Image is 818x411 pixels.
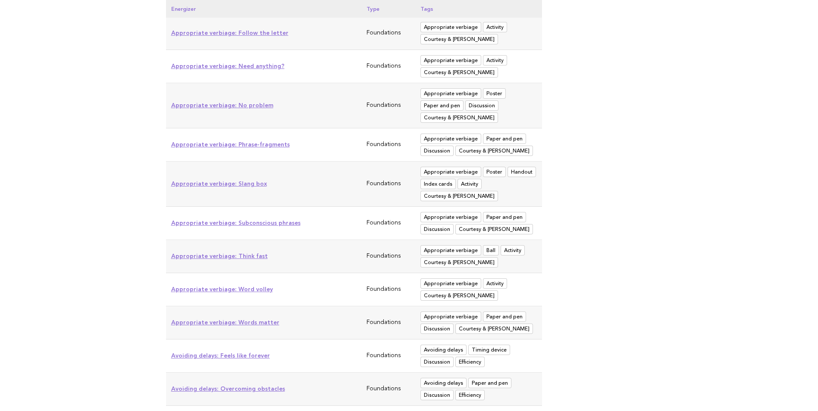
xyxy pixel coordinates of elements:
[420,191,498,201] span: Courtesy & Manners
[483,245,499,255] span: Ball
[465,100,498,111] span: Discussion
[420,146,454,156] span: Discussion
[420,245,481,255] span: Appropriate verbiage
[420,311,481,322] span: Appropriate verbiage
[455,390,485,400] span: Efficiency
[171,219,301,226] a: Appropriate verbiage: Subconscious phrases
[420,345,467,355] span: Avoiding delays
[361,83,416,128] td: Foundations
[501,245,525,255] span: Activity
[361,162,416,207] td: Foundations
[483,212,526,222] span: Paper and pen
[420,212,481,222] span: Appropriate verbiage
[171,29,288,36] a: Appropriate verbiage: Follow the letter
[458,179,482,189] span: Activity
[420,100,464,111] span: Paper and pen
[420,112,498,123] span: Courtesy & Manners
[420,67,498,78] span: Courtesy & Manners
[361,339,416,373] td: Foundations
[361,373,416,406] td: Foundations
[455,224,533,234] span: Courtesy & Manners
[420,55,481,65] span: Appropriate verbiage
[171,385,285,392] a: Avoiding delays: Overcoming obstacles
[420,290,498,301] span: Courtesy & Manners
[171,62,285,69] a: Appropriate verbiage: Need anything?
[420,278,481,289] span: Appropriate verbiage
[420,167,481,177] span: Appropriate verbiage
[420,357,454,367] span: Discussion
[171,319,279,326] a: Appropriate verbiage: Words matter
[171,252,268,259] a: Appropriate verbiage: Think fast
[508,167,536,177] span: Handout
[420,324,454,334] span: Discussion
[361,207,416,240] td: Foundations
[420,257,498,268] span: Courtesy & Manners
[171,180,267,187] a: Appropriate verbiage: Slang box
[361,306,416,339] td: Foundations
[420,224,454,234] span: Discussion
[468,378,511,388] span: Paper and pen
[420,378,467,388] span: Avoiding delays
[361,273,416,306] td: Foundations
[420,390,454,400] span: Discussion
[420,134,481,144] span: Appropriate verbiage
[361,50,416,83] td: Foundations
[171,102,273,109] a: Appropriate verbiage: No problem
[483,134,526,144] span: Paper and pen
[171,352,270,359] a: Avoiding delays: Feels like forever
[420,22,481,32] span: Appropriate verbiage
[361,17,416,50] td: Foundations
[361,128,416,162] td: Foundations
[455,324,533,334] span: Courtesy & Manners
[483,167,506,177] span: Poster
[420,179,456,189] span: Index cards
[483,55,507,65] span: Activity
[483,22,507,32] span: Activity
[468,345,510,355] span: Timing device
[361,240,416,273] td: Foundations
[171,141,290,148] a: Appropriate verbiage: Phrase-fragments
[455,146,533,156] span: Courtesy & Manners
[171,286,273,293] a: Appropriate verbiage: Word volley
[483,311,526,322] span: Paper and pen
[420,34,498,44] span: Courtesy & Manners
[483,88,506,99] span: Poster
[420,88,481,99] span: Appropriate verbiage
[483,278,507,289] span: Activity
[455,357,485,367] span: Efficiency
